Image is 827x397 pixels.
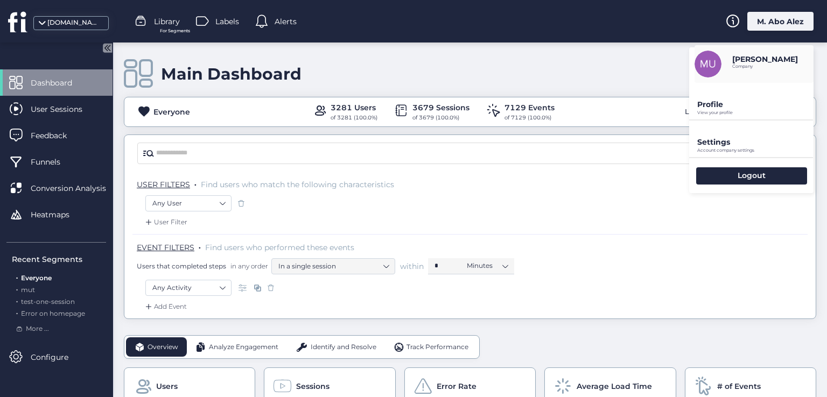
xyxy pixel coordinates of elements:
[407,342,468,352] span: Track Performance
[275,16,297,27] span: Alerts
[209,342,278,352] span: Analyze Engagement
[16,307,18,317] span: .
[697,148,814,153] p: Account company settings
[137,243,194,252] span: EVENT FILTERS
[154,16,180,27] span: Library
[747,12,814,31] div: M. Abo Alez
[12,253,106,265] div: Recent Segments
[16,283,18,294] span: .
[437,380,476,392] span: Error Rate
[331,102,377,114] div: 3281 Users
[278,258,388,274] nz-select-item: In a single session
[682,103,731,120] div: Last 30 days
[697,100,814,109] p: Profile
[577,380,652,392] span: Average Load Time
[205,243,354,252] span: Find users who performed these events
[296,380,330,392] span: Sessions
[137,180,190,189] span: USER FILTERS
[738,171,766,180] p: Logout
[228,261,268,271] span: in any order
[201,180,394,189] span: Find users who match the following characteristics
[199,240,201,251] span: .
[31,103,99,115] span: User Sessions
[412,114,469,122] div: of 3679 (100.0%)
[311,342,376,352] span: Identify and Resolve
[161,64,302,84] div: Main Dashboard
[31,156,76,168] span: Funnels
[467,258,508,274] nz-select-item: Minutes
[412,102,469,114] div: 3679 Sessions
[143,217,187,228] div: User Filter
[160,27,190,34] span: For Segments
[153,106,190,118] div: Everyone
[194,178,197,188] span: .
[21,286,35,294] span: mut
[695,51,721,77] img: avatar
[215,16,239,27] span: Labels
[717,380,761,392] span: # of Events
[732,54,798,64] p: [PERSON_NAME]
[143,301,187,312] div: Add Event
[31,130,83,141] span: Feedback
[21,297,75,306] span: test-one-session
[152,280,225,296] nz-select-item: Any Activity
[137,261,226,271] span: Users that completed steps
[31,351,85,363] span: Configure
[31,209,86,221] span: Heatmaps
[31,77,88,89] span: Dashboard
[47,18,101,28] div: [DOMAIN_NAME]
[26,324,49,334] span: More ...
[16,272,18,282] span: .
[504,114,555,122] div: of 7129 (100.0%)
[732,64,798,69] p: Company
[697,110,814,115] p: View your profile
[21,309,85,317] span: Error on homepage
[697,137,814,147] p: Settings
[21,274,52,282] span: Everyone
[156,380,178,392] span: Users
[504,102,555,114] div: 7129 Events
[16,295,18,306] span: .
[331,114,377,122] div: of 3281 (100.0%)
[148,342,178,352] span: Overview
[152,195,225,211] nz-select-item: Any User
[31,182,122,194] span: Conversion Analysis
[400,261,424,272] span: within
